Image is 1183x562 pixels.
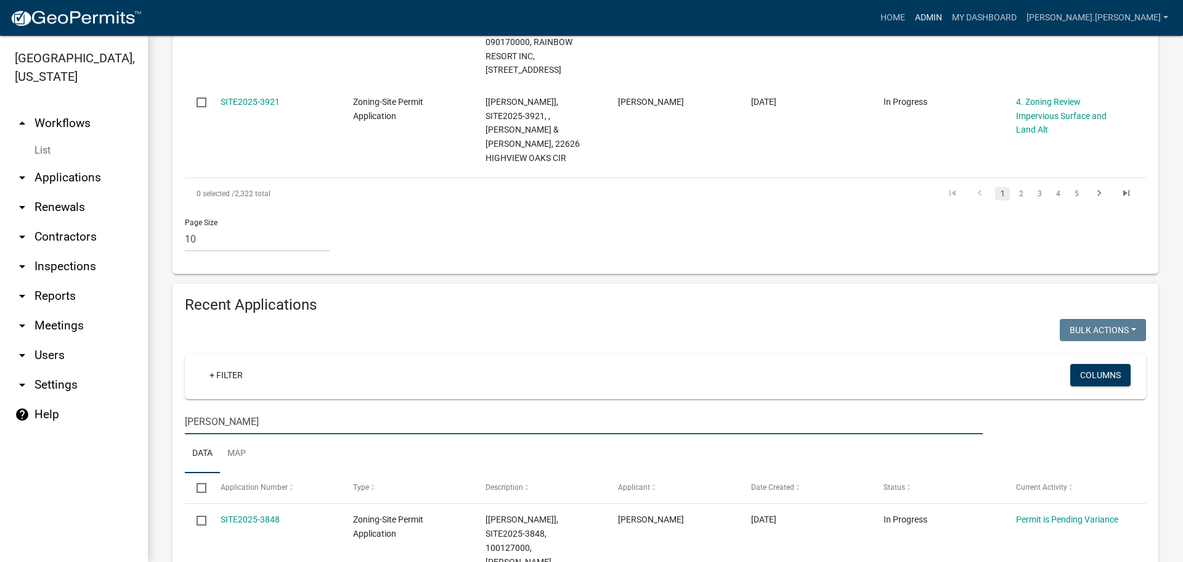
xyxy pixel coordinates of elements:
a: SITE2025-3921 [221,97,280,107]
span: [Wayne Leitheiser], SITE2025-3913, 090170000, RAINBOW RESORT INC, 36571 Co Hwy 35 [486,9,572,75]
datatable-header-cell: Description [474,473,606,503]
li: page 1 [993,183,1012,204]
li: page 5 [1067,183,1086,204]
a: Permit is Pending Variance [1016,514,1118,524]
datatable-header-cell: Select [185,473,208,503]
h4: Recent Applications [185,296,1146,314]
a: Data [185,434,220,474]
datatable-header-cell: Type [341,473,474,503]
datatable-header-cell: Current Activity [1004,473,1137,503]
a: 3 [1032,187,1047,200]
a: go to first page [941,187,964,200]
span: Date Created [751,483,794,492]
span: Randy Barta [618,514,684,524]
a: + Filter [200,364,253,386]
span: Zoning-Site Permit Application [353,97,423,121]
i: arrow_drop_down [15,259,30,274]
i: arrow_drop_down [15,348,30,363]
span: Description [486,483,523,492]
button: Columns [1070,364,1131,386]
datatable-header-cell: Date Created [739,473,871,503]
a: 5 [1069,187,1084,200]
input: Search for applications [185,409,983,434]
span: 10/07/2025 [751,97,776,107]
i: arrow_drop_down [15,229,30,244]
a: 4. Zoning Review Impervious Surface and Land Alt [1016,97,1107,135]
a: My Dashboard [947,6,1022,30]
i: arrow_drop_down [15,318,30,333]
a: 2 [1014,187,1028,200]
span: Garnet Johnson [618,97,684,107]
a: SITE2025-3848 [221,514,280,524]
span: Status [884,483,905,492]
span: Applicant [618,483,650,492]
span: In Progress [884,514,927,524]
button: Bulk Actions [1060,319,1146,341]
span: [Tyler Lindsay], SITE2025-3921, , RANDY L & WENDY J JOHNSON, 22626 HIGHVIEW OAKS CIR [486,97,580,163]
datatable-header-cell: Application Number [208,473,341,503]
span: 0 selected / [197,189,235,198]
li: page 2 [1012,183,1030,204]
i: arrow_drop_down [15,170,30,185]
span: Current Activity [1016,483,1067,492]
a: go to previous page [968,187,991,200]
li: page 3 [1030,183,1049,204]
span: 09/03/2025 [751,514,776,524]
i: arrow_drop_down [15,200,30,215]
span: Application Number [221,483,288,492]
i: arrow_drop_down [15,289,30,304]
span: Zoning-Site Permit Application [353,514,423,539]
i: arrow_drop_up [15,116,30,131]
a: [PERSON_NAME].[PERSON_NAME] [1022,6,1173,30]
a: 4 [1051,187,1065,200]
span: Type [353,483,369,492]
a: 1 [995,187,1010,200]
i: help [15,407,30,422]
a: go to next page [1087,187,1111,200]
a: Home [876,6,910,30]
a: Map [220,434,253,474]
span: In Progress [884,97,927,107]
datatable-header-cell: Status [872,473,1004,503]
i: arrow_drop_down [15,378,30,392]
div: 2,322 total [185,178,564,209]
a: go to last page [1115,187,1138,200]
datatable-header-cell: Applicant [606,473,739,503]
li: page 4 [1049,183,1067,204]
a: Admin [910,6,947,30]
